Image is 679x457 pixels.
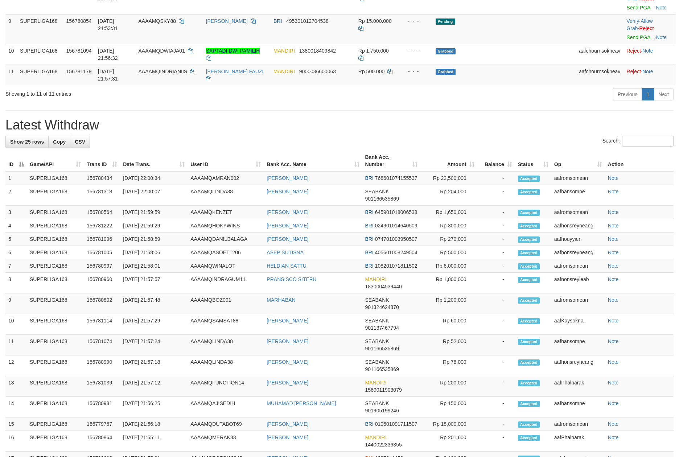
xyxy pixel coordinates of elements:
td: aafnonsreyleab [551,273,605,293]
td: 156780564 [84,206,120,219]
td: [DATE] 21:56:18 [120,417,188,431]
span: Copy 901905199246 to clipboard [365,408,399,413]
span: [DATE] 21:53:31 [98,18,118,31]
td: 156781318 [84,185,120,206]
a: Note [608,435,619,440]
span: Accepted [518,297,540,304]
span: Copy 010601091711507 to clipboard [375,421,417,427]
a: Reject [626,69,641,74]
td: Rp 204,000 [420,185,477,206]
a: Copy [48,136,70,148]
span: MANDIRI [273,69,295,74]
div: Showing 1 to 11 of 11 entries [5,87,277,98]
span: SEABANK [365,338,389,344]
td: aafchournsokneav [576,44,624,65]
td: [DATE] 21:58:01 [120,259,188,273]
th: Trans ID: activate to sort column ascending [84,151,120,171]
th: Balance: activate to sort column ascending [477,151,515,171]
span: Copy [53,139,66,145]
a: Note [608,318,619,324]
a: Send PGA [626,34,650,40]
td: 5 [5,232,27,246]
th: Status: activate to sort column ascending [515,151,551,171]
td: 3 [5,206,27,219]
td: SUPERLIGA168 [27,219,84,232]
td: 11 [5,65,17,85]
th: Bank Acc. Number: activate to sort column ascending [362,151,420,171]
a: Allow Grab [626,18,653,31]
span: Accepted [518,318,540,324]
a: HELDIAN SATTU [267,263,306,269]
td: 8 [5,273,27,293]
span: Copy 495301012704538 to clipboard [286,18,329,24]
td: 156780960 [84,273,120,293]
span: Accepted [518,189,540,195]
td: - [477,185,515,206]
td: AAAAMQLINDA38 [188,355,264,376]
td: AAAAMQLINDA38 [188,335,264,355]
span: 156780854 [66,18,92,24]
span: Accepted [518,176,540,182]
span: Copy 901166535869 to clipboard [365,196,399,202]
a: Reject [626,48,641,54]
td: SUPERLIGA168 [17,65,63,85]
span: [DATE] 21:57:31 [98,69,118,82]
span: Show 25 rows [10,139,44,145]
span: Copy 901166535869 to clipboard [365,366,399,372]
a: [PERSON_NAME] [267,189,308,194]
a: Note [608,209,619,215]
td: AAAAMQWINALOT [188,259,264,273]
th: ID: activate to sort column descending [5,151,27,171]
th: Op: activate to sort column ascending [551,151,605,171]
span: BRI [365,209,374,215]
a: [PERSON_NAME] FAUZI [206,69,264,74]
span: · [626,18,653,31]
span: MANDIRI [273,48,295,54]
a: Note [608,276,619,282]
td: SUPERLIGA168 [27,246,84,259]
a: [PERSON_NAME] [206,18,248,24]
a: [PERSON_NAME] [267,380,308,386]
a: Verify [626,18,639,24]
a: MUHAMAD [PERSON_NAME] [267,400,336,406]
td: aafromsomean [551,259,605,273]
td: aafhonsreyneang [551,219,605,232]
span: Accepted [518,250,540,256]
a: [PERSON_NAME] [267,435,308,440]
td: - [477,431,515,452]
td: 156781039 [84,376,120,397]
td: · · [624,14,676,44]
a: Note [642,48,653,54]
td: Rp 200,000 [420,376,477,397]
td: - [477,273,515,293]
td: 9 [5,293,27,314]
td: aafPhalnarak [551,431,605,452]
th: Action [605,151,674,171]
td: Rp 150,000 [420,397,477,417]
a: Note [608,338,619,344]
span: Copy 9000036600063 to clipboard [299,69,336,74]
span: Accepted [518,263,540,269]
a: [PERSON_NAME] [267,318,308,324]
td: AAAAMQDUTABOT69 [188,417,264,431]
td: AAAAMQAMRAN002 [188,171,264,185]
span: Copy 1560011903079 to clipboard [365,387,402,393]
a: Note [608,400,619,406]
td: 156781222 [84,219,120,232]
span: BRI [365,175,374,181]
td: [DATE] 21:58:06 [120,246,188,259]
span: Accepted [518,236,540,243]
td: aafbansomne [551,335,605,355]
td: Rp 500,000 [420,246,477,259]
td: Rp 6,000,000 [420,259,477,273]
td: SUPERLIGA168 [17,14,63,44]
td: aafbansomne [551,397,605,417]
td: [DATE] 21:57:29 [120,314,188,335]
td: 156781074 [84,335,120,355]
td: SUPERLIGA168 [17,44,63,65]
td: SUPERLIGA168 [27,206,84,219]
a: Note [608,263,619,269]
td: 156781114 [84,314,120,335]
td: AAAAMQDANILBALAGA [188,232,264,246]
a: 1 [642,88,654,100]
